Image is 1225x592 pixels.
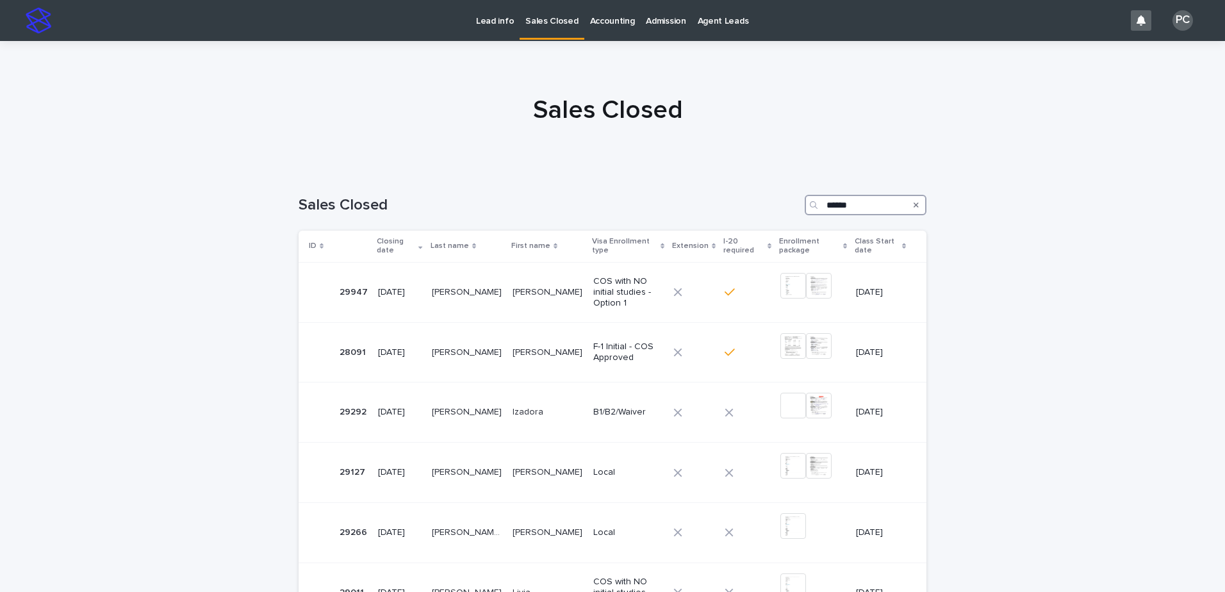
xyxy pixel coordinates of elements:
p: ID [309,239,317,253]
tr: 2994729947 [DATE][PERSON_NAME][PERSON_NAME] [PERSON_NAME][PERSON_NAME] COS with NO initial studie... [299,262,926,322]
p: F-1 Initial - COS Approved [593,341,663,363]
p: Visa Enrollment type [592,234,657,258]
div: PC [1172,10,1193,31]
p: [PERSON_NAME] [513,345,585,358]
p: I-20 required [723,234,764,258]
tr: 2926629266 [DATE][PERSON_NAME] [PERSON_NAME] R [PERSON_NAME][PERSON_NAME] [PERSON_NAME] R [PERSON... [299,502,926,563]
p: [PERSON_NAME] [432,404,504,418]
p: [PERSON_NAME] [432,465,504,478]
p: [DATE] [378,347,422,358]
p: 29947 [340,284,370,298]
p: [DATE] [378,467,422,478]
p: CASTELLANOS ALVAREZ [432,284,504,298]
p: Closing date [377,234,415,258]
p: 29292 [340,404,369,418]
p: Extension [672,239,709,253]
p: 29127 [340,465,368,478]
h1: Sales Closed [299,196,800,215]
p: Izadora [513,404,546,418]
tr: 2929229292 [DATE][PERSON_NAME][PERSON_NAME] IzadoraIzadora B1/B2/Waiver[DATE] [299,382,926,443]
p: Enrollment package [779,234,839,258]
p: B1/B2/Waiver [593,407,663,418]
tr: 2912729127 [DATE][PERSON_NAME][PERSON_NAME] [PERSON_NAME][PERSON_NAME] Local[DATE] [299,443,926,503]
p: OCAMPO RAMIREZ [432,345,504,358]
p: [DATE] [856,527,906,538]
p: [DATE] [856,467,906,478]
p: 28091 [340,345,368,358]
p: [DATE] [856,287,906,298]
p: [DATE] [378,407,422,418]
input: Search [805,195,926,215]
p: Local [593,467,663,478]
p: Edwin Leonardo [513,284,585,298]
h1: Sales Closed [294,95,922,126]
p: [DATE] [856,407,906,418]
p: [PERSON_NAME] [513,525,585,538]
p: First name [511,239,550,253]
p: OLIVEIRA CASTRO R ALVAREZ [432,525,505,538]
p: Last name [431,239,469,253]
img: stacker-logo-s-only.png [26,8,51,33]
tr: 2809128091 [DATE][PERSON_NAME][PERSON_NAME] [PERSON_NAME][PERSON_NAME] F-1 Initial - COS Approved... [299,322,926,382]
p: Class Start date [855,234,899,258]
p: Local [593,527,663,538]
p: [DATE] [378,287,422,298]
p: [PERSON_NAME] [513,465,585,478]
p: COS with NO initial studies - Option 1 [593,276,663,308]
p: 29266 [340,525,370,538]
p: [DATE] [378,527,422,538]
p: [DATE] [856,347,906,358]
